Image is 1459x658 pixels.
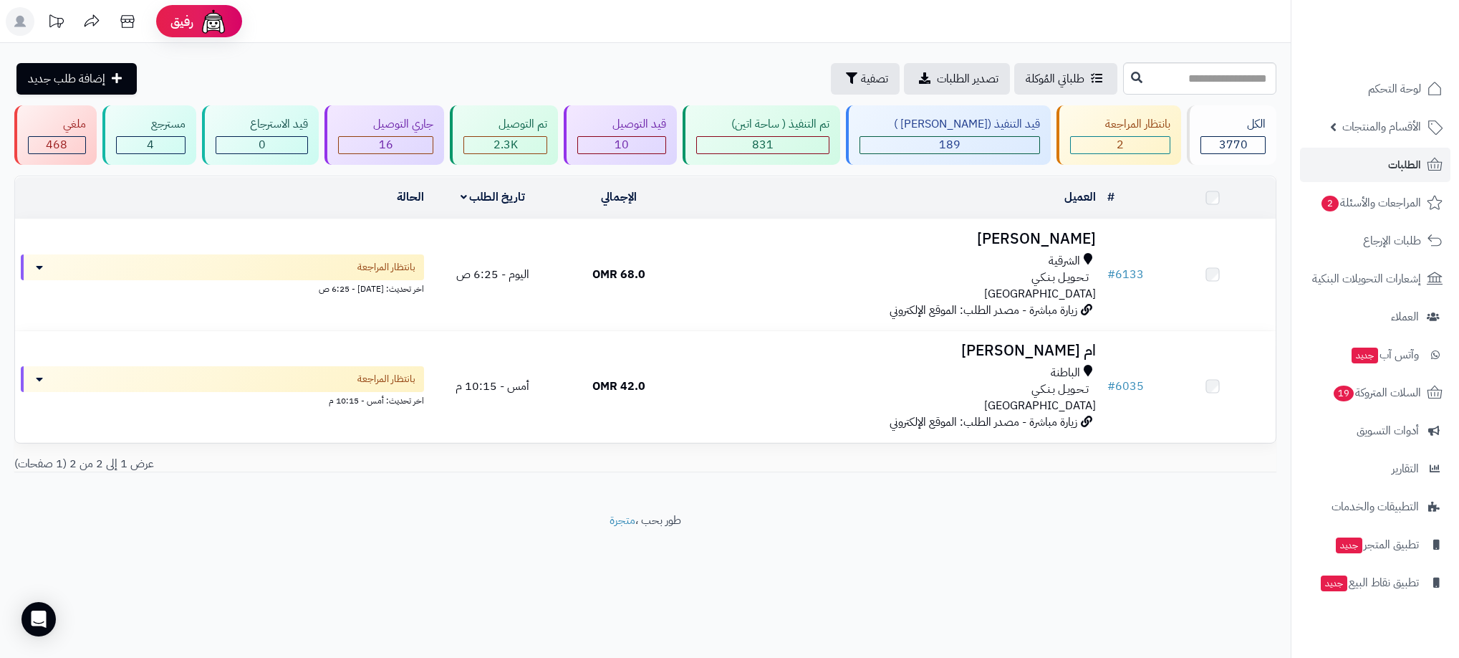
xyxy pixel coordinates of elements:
div: بانتظار المراجعة [1070,116,1170,133]
span: 831 [752,136,774,153]
span: أمس - 10:15 م [456,378,529,395]
span: التقارير [1392,459,1419,479]
span: الأقسام والمنتجات [1342,117,1421,137]
span: تطبيق نقاط البيع [1319,573,1419,593]
div: تم التنفيذ ( ساحة اتين) [696,116,829,133]
span: 468 [46,136,67,153]
a: تاريخ الطلب [461,189,526,206]
a: العملاء [1300,300,1450,334]
span: المراجعات والأسئلة [1320,193,1421,213]
span: السلات المتروكة [1332,383,1421,403]
span: بانتظار المراجعة [357,260,415,275]
div: قيد التوصيل [577,116,666,133]
span: تـحـويـل بـنـكـي [1031,381,1089,398]
a: لوحة التحكم [1300,72,1450,106]
a: قيد التوصيل 10 [561,105,680,165]
span: تصفية [861,70,888,87]
span: رفيق [170,13,193,30]
a: الطلبات [1300,148,1450,182]
div: قيد التنفيذ ([PERSON_NAME] ) [859,116,1041,133]
a: تطبيق نقاط البيعجديد [1300,566,1450,600]
span: إضافة طلب جديد [28,70,105,87]
span: جديد [1336,538,1362,553]
a: # [1107,189,1114,206]
div: 468 [29,137,85,153]
a: إضافة طلب جديد [16,63,137,95]
a: طلبات الإرجاع [1300,224,1450,258]
span: 2.3K [493,136,518,153]
div: 0 [216,137,308,153]
a: المراجعات والأسئلة2 [1300,186,1450,220]
span: العملاء [1391,307,1419,327]
a: وآتس آبجديد [1300,338,1450,372]
a: قيد التنفيذ ([PERSON_NAME] ) 189 [843,105,1054,165]
h3: ام [PERSON_NAME] [688,343,1096,359]
a: طلباتي المُوكلة [1014,63,1117,95]
div: 10 [578,137,665,153]
div: عرض 1 إلى 2 من 2 (1 صفحات) [4,456,645,472]
span: جديد [1352,348,1378,363]
a: تحديثات المنصة [38,7,74,39]
a: مسترجع 4 [100,105,199,165]
div: اخر تحديث: أمس - 10:15 م [21,392,424,407]
a: #6133 [1107,266,1144,283]
div: مسترجع [116,116,186,133]
img: ai-face.png [199,7,228,36]
div: 16 [339,137,433,153]
span: التطبيقات والخدمات [1332,497,1419,517]
a: الكل3770 [1184,105,1279,165]
span: تـحـويـل بـنـكـي [1031,270,1089,286]
span: تطبيق المتجر [1334,535,1419,555]
button: تصفية [831,63,900,95]
a: الإجمالي [601,189,637,206]
a: تم التنفيذ ( ساحة اتين) 831 [680,105,843,165]
a: أدوات التسويق [1300,414,1450,448]
span: جديد [1321,576,1347,591]
div: 189 [860,137,1040,153]
span: طلباتي المُوكلة [1026,70,1084,87]
span: 42.0 OMR [592,378,645,395]
a: تصدير الطلبات [904,63,1010,95]
a: التقارير [1300,452,1450,486]
span: أدوات التسويق [1357,421,1419,441]
span: # [1107,378,1115,395]
span: الطلبات [1388,155,1421,175]
span: 68.0 OMR [592,266,645,283]
a: #6035 [1107,378,1144,395]
a: السلات المتروكة19 [1300,376,1450,410]
span: # [1107,266,1115,283]
a: التطبيقات والخدمات [1300,490,1450,524]
div: 831 [697,137,829,153]
div: جاري التوصيل [338,116,433,133]
div: 2250 [464,137,546,153]
span: 2 [1321,195,1339,212]
a: إشعارات التحويلات البنكية [1300,262,1450,296]
span: بانتظار المراجعة [357,372,415,386]
a: تطبيق المتجرجديد [1300,528,1450,562]
div: قيد الاسترجاع [216,116,309,133]
a: قيد الاسترجاع 0 [199,105,322,165]
div: Open Intercom Messenger [21,602,56,636]
span: 19 [1333,385,1354,402]
span: 0 [259,136,266,153]
span: زيارة مباشرة - مصدر الطلب: الموقع الإلكتروني [890,414,1077,431]
div: ملغي [28,116,86,133]
a: متجرة [610,512,635,529]
a: العميل [1064,189,1096,206]
div: تم التوصيل [463,116,547,133]
a: جاري التوصيل 16 [322,105,447,165]
img: logo-2.png [1362,19,1445,49]
span: إشعارات التحويلات البنكية [1312,269,1421,289]
div: 2 [1071,137,1170,153]
span: 16 [379,136,393,153]
span: 10 [615,136,629,153]
span: زيارة مباشرة - مصدر الطلب: الموقع الإلكتروني [890,302,1077,319]
span: تصدير الطلبات [937,70,998,87]
span: 4 [147,136,154,153]
span: [GEOGRAPHIC_DATA] [984,285,1096,302]
span: طلبات الإرجاع [1363,231,1421,251]
div: اخر تحديث: [DATE] - 6:25 ص [21,280,424,295]
a: بانتظار المراجعة 2 [1054,105,1184,165]
span: 189 [939,136,960,153]
a: تم التوصيل 2.3K [447,105,561,165]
